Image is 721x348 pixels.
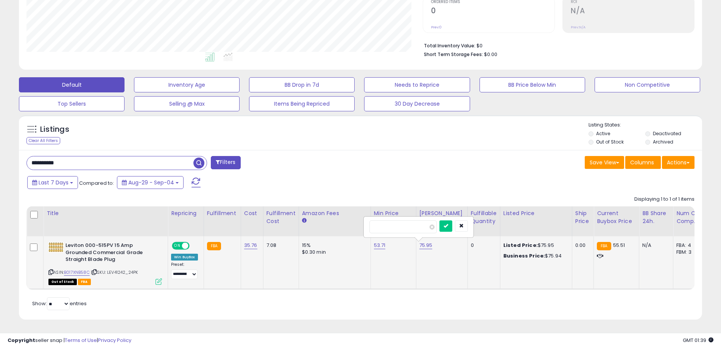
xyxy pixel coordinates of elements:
[471,209,497,225] div: Fulfillable Quantity
[173,243,182,249] span: ON
[171,262,198,279] div: Preset:
[503,252,545,259] b: Business Price:
[503,253,566,259] div: $75.94
[78,279,91,285] span: FBA
[596,139,624,145] label: Out of Stock
[596,130,610,137] label: Active
[503,242,566,249] div: $75.95
[503,242,538,249] b: Listed Price:
[134,77,240,92] button: Inventory Age
[244,209,260,217] div: Cost
[48,242,162,284] div: ASIN:
[19,77,125,92] button: Default
[171,254,198,261] div: Win BuyBox
[128,179,174,186] span: Aug-29 - Sep-04
[613,242,625,249] span: 55.51
[40,124,69,135] h5: Listings
[575,242,588,249] div: 0.00
[424,41,689,50] li: $0
[134,96,240,111] button: Selling @ Max
[302,209,368,217] div: Amazon Fees
[27,176,78,189] button: Last 7 Days
[244,242,257,249] a: 35.76
[642,242,667,249] div: N/A
[662,156,695,169] button: Actions
[79,179,114,187] span: Compared to:
[676,209,704,225] div: Num of Comp.
[188,243,201,249] span: OFF
[571,6,694,17] h2: N/A
[8,337,131,344] div: seller snap | |
[419,242,433,249] a: 75.95
[374,242,386,249] a: 53.71
[676,249,701,256] div: FBM: 3
[39,179,69,186] span: Last 7 Days
[585,156,624,169] button: Save View
[597,242,611,250] small: FBA
[642,209,670,225] div: BB Share 24h.
[48,242,64,253] img: 51LbO9IobxL._SL40_.jpg
[484,51,497,58] span: $0.00
[575,209,590,225] div: Ship Price
[630,159,654,166] span: Columns
[424,51,483,58] b: Short Term Storage Fees:
[65,337,97,344] a: Terms of Use
[207,242,221,250] small: FBA
[424,42,475,49] b: Total Inventory Value:
[98,337,131,344] a: Privacy Policy
[471,242,494,249] div: 0
[207,209,238,217] div: Fulfillment
[117,176,184,189] button: Aug-29 - Sep-04
[302,249,365,256] div: $0.30 min
[634,196,695,203] div: Displaying 1 to 1 of 1 items
[597,209,636,225] div: Current Buybox Price
[653,130,681,137] label: Deactivated
[8,337,35,344] strong: Copyright
[683,337,713,344] span: 2025-09-14 01:39 GMT
[364,96,470,111] button: 30 Day Decrease
[48,279,77,285] span: All listings that are currently out of stock and unavailable for purchase on Amazon
[266,209,296,225] div: Fulfillment Cost
[302,217,307,224] small: Amazon Fees.
[374,209,413,217] div: Min Price
[625,156,661,169] button: Columns
[431,6,554,17] h2: 0
[503,209,569,217] div: Listed Price
[19,96,125,111] button: Top Sellers
[676,242,701,249] div: FBA: 4
[211,156,240,169] button: Filters
[266,242,293,249] div: 7.08
[480,77,585,92] button: BB Price Below Min
[302,242,365,249] div: 15%
[47,209,165,217] div: Title
[419,209,464,217] div: [PERSON_NAME]
[653,139,673,145] label: Archived
[249,96,355,111] button: Items Being Repriced
[171,209,201,217] div: Repricing
[589,122,702,129] p: Listing States:
[595,77,700,92] button: Non Competitive
[571,25,586,30] small: Prev: N/A
[26,137,60,144] div: Clear All Filters
[65,242,157,265] b: Leviton 000-515PV 15 Amp Grounded Commercial Grade Straight Blade Plug
[249,77,355,92] button: BB Drop in 7d
[364,77,470,92] button: Needs to Reprice
[431,25,442,30] small: Prev: 0
[91,269,138,275] span: | SKU: LEV41242_24PK
[32,300,87,307] span: Show: entries
[64,269,90,276] a: B017XNB58C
